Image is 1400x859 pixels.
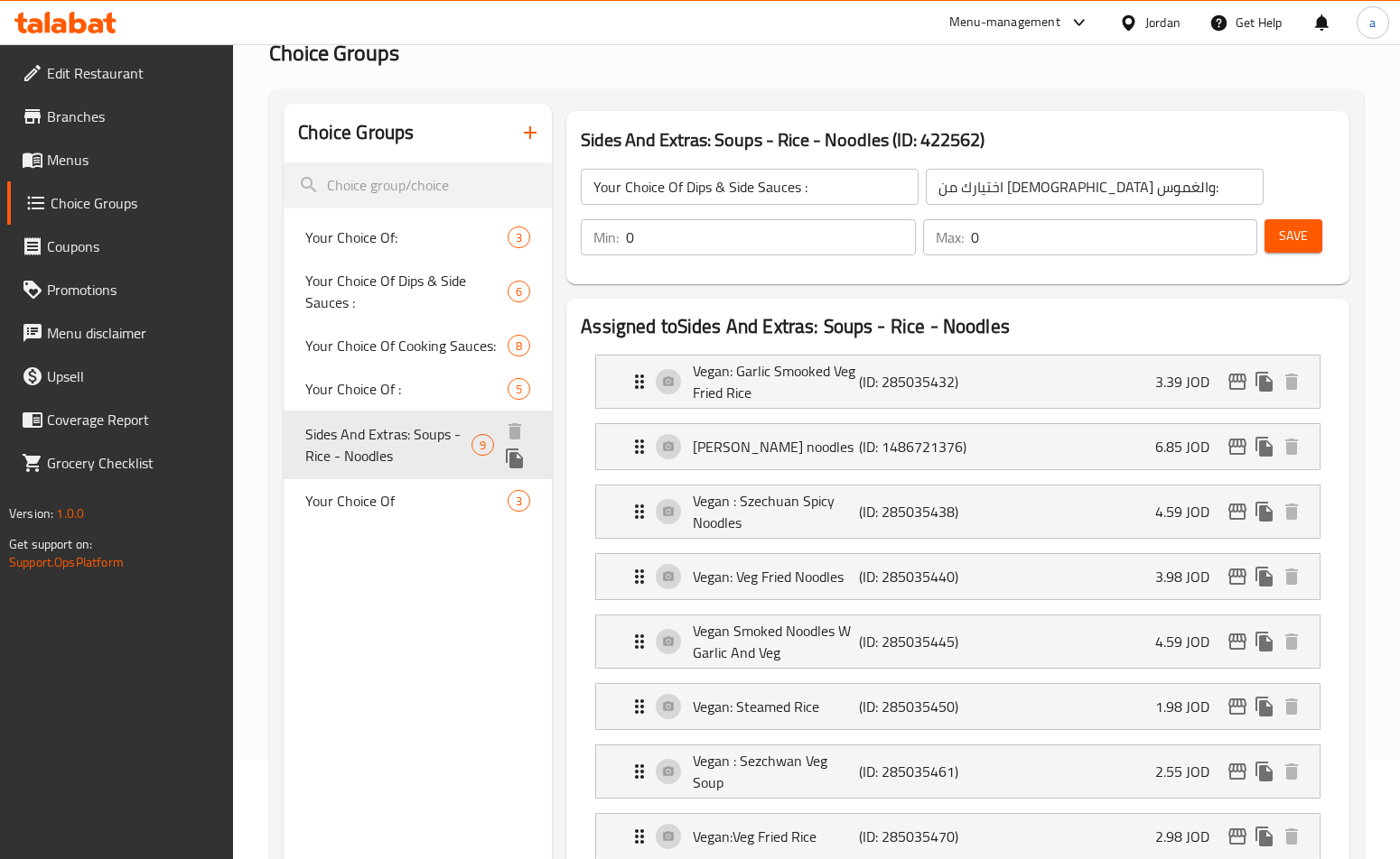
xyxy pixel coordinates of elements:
span: Sides And Extras: Soups - Rice - Noodles [305,423,471,466]
button: edit [1224,758,1251,785]
button: duplicate [1251,498,1278,525]
a: Coupons [7,225,234,268]
a: Menu disclaimer [7,311,234,355]
span: Save [1279,225,1308,247]
input: search [284,162,552,208]
span: Grocery Checklist [47,452,219,474]
a: Edit Restaurant [7,51,234,95]
span: 8 [509,337,529,355]
a: Upsell [7,355,234,398]
span: Your Choice Of Dips & Side Sauces : [305,270,508,313]
span: Promotions [47,279,219,300]
span: a [1369,13,1376,32]
span: Get support on: [9,532,92,556]
a: Support.OpsPlatform [9,550,124,574]
div: Your Choice Of :5 [284,367,552,411]
div: Sides And Extras: Soups - Rice - Noodles9deleteduplicate [284,411,552,479]
li: Expand [581,607,1335,676]
div: Expand [596,485,1320,538]
div: Choices [508,378,530,400]
li: Expand [581,737,1335,806]
p: Max: [936,226,964,248]
p: 4.59 JOD [1155,631,1224,652]
span: Coverage Report [47,409,219,430]
p: Vegan : Sezchwan Veg Soup [693,750,859,793]
span: Coupons [47,236,219,257]
li: Expand [581,676,1335,737]
li: Expand [581,347,1335,416]
span: Upsell [47,365,219,387]
div: Your Choice Of Cooking Sauces:8 [284,324,552,367]
div: Menu-management [949,12,1060,33]
p: (ID: 285035461) [859,761,970,782]
div: Expand [596,814,1320,859]
span: Choice Groups [51,192,219,214]
a: Branches [7,95,234,138]
span: Your Choice Of Cooking Sauces: [305,335,508,356]
div: Expand [596,424,1320,469]
a: Promotions [7,268,234,311]
p: (ID: 285035432) [859,371,970,393]
p: Vegan Smoked Noodles W Garlic And Veg [693,620,859,663]
a: Coverage Report [7,398,234,441]
button: duplicate [1251,758,1278,785]
button: delete [1278,693,1305,720]
div: Choices [508,281,530,302]
p: (ID: 285035440) [859,566,970,587]
p: 2.98 JOD [1155,826,1224,847]
span: Choice Groups [269,32,399,73]
div: Expand [596,745,1320,798]
p: 3.98 JOD [1155,566,1224,587]
button: delete [1278,823,1305,850]
button: delete [1278,368,1305,395]
div: Jordan [1145,13,1181,32]
p: (ID: 285035445) [859,631,970,652]
button: duplicate [1251,823,1278,850]
p: (ID: 285035450) [859,696,970,717]
div: Your Choice Of3 [284,479,552,522]
div: Your Choice Of Dips & Side Sauces :6 [284,259,552,324]
button: edit [1224,433,1251,460]
span: 1.0.0 [56,502,84,525]
p: Vegan : Szechuan Spicy Noodles [693,490,859,533]
button: duplicate [1251,693,1278,720]
button: edit [1224,498,1251,525]
span: Version: [9,502,53,525]
button: edit [1224,628,1251,655]
p: Vegan:Veg Fried Rice [693,826,859,847]
p: 1.98 JOD [1155,696,1224,717]
button: duplicate [1251,433,1278,460]
span: Your Choice Of : [305,378,508,400]
a: Grocery Checklist [7,441,234,485]
div: Expand [596,356,1320,408]
span: Branches [47,106,219,127]
button: duplicate [1251,563,1278,590]
p: Vegan: Steamed Rice [693,696,859,717]
p: 4.59 JOD [1155,501,1224,522]
span: 5 [509,381,529,398]
button: duplicate [501,445,528,472]
div: Your Choice Of:3 [284,216,552,259]
div: Choices [508,226,530,248]
h2: Choice Groups [298,119,414,146]
p: Min: [593,226,619,248]
span: 6 [509,283,529,300]
p: (ID: 285035470) [859,826,970,847]
button: delete [1278,758,1305,785]
button: delete [1278,498,1305,525]
button: edit [1224,823,1251,850]
button: duplicate [1251,628,1278,655]
button: delete [1278,628,1305,655]
span: Your Choice Of: [305,226,508,248]
div: Choices [508,335,530,356]
p: (ID: 285035438) [859,501,970,522]
button: edit [1224,693,1251,720]
h2: Assigned to Sides And Extras: Soups - Rice - Noodles [581,313,1335,340]
p: [PERSON_NAME] noodles [693,436,859,457]
li: Expand [581,546,1335,607]
p: 2.55 JOD [1155,761,1224,782]
div: Expand [596,554,1320,599]
p: 3.39 JOD [1155,371,1224,393]
p: (ID: 1486721376) [859,436,970,457]
span: Edit Restaurant [47,62,219,84]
